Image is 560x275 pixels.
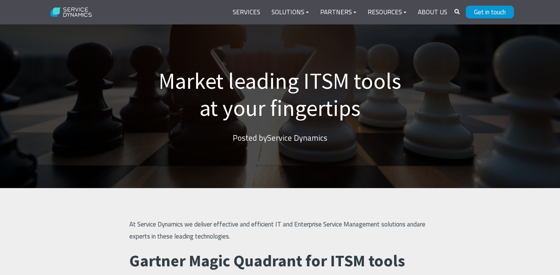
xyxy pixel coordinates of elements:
span: Market leading ITSM tools at your fingertips [159,67,401,122]
a: About Us [412,3,453,21]
img: Service Dynamics Logo - White [46,3,97,22]
a: Services [227,3,266,21]
span: Gartner Magic Quadrant for ITSM tools [129,251,405,271]
a: Resources [362,3,412,21]
a: Solutions [266,3,315,21]
span: are experts in these leading technologies. [129,219,425,241]
div: Navigation Menu [227,3,453,21]
p: Posted by [148,131,412,146]
a: Service Dynamics [267,132,327,144]
a: Get in touch [466,6,514,18]
span: At Service Dynamics we deliver effective and efficient IT and Enterprise Service Management solut... [129,219,417,229]
a: Partners [315,3,362,21]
